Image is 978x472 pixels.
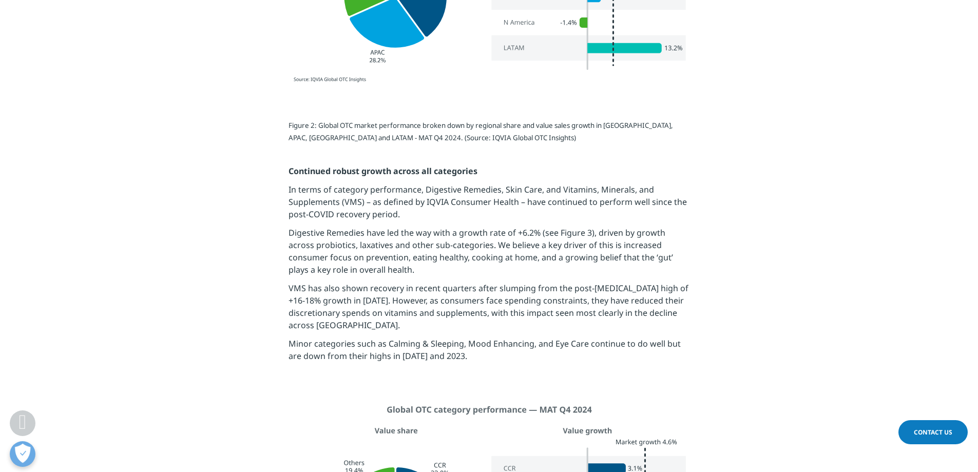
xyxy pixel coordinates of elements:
[289,226,689,282] p: Digestive Remedies have led the way with a growth rate of +6.2% (see Figure 3), driven by growth ...
[289,337,689,368] p: Minor categories such as Calming & Sleeping, Mood Enhancing, and Eye Care continue to do well but...
[898,420,968,444] a: Contact Us
[289,121,673,142] sup: Figure 2: Global OTC market performance broken down by regional share and value sales growth in [...
[289,183,689,226] p: In terms of category performance, Digestive Remedies, Skin Care, and Vitamins, Minerals, and Supp...
[289,282,689,337] p: VMS has also shown recovery in recent quarters after slumping from the post-[MEDICAL_DATA] high o...
[914,428,952,437] span: Contact Us
[289,165,477,177] strong: Continued robust growth across all categories
[10,441,35,467] button: Open Preferences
